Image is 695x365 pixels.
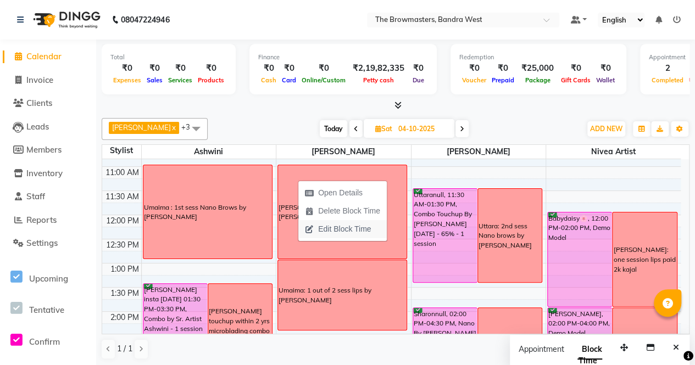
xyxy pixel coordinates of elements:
[3,214,93,227] a: Reports
[28,4,103,35] img: logo
[593,76,618,84] span: Wallet
[546,145,681,159] span: Nivea Artist
[3,74,93,87] a: Invoice
[276,145,411,159] span: [PERSON_NAME]
[104,239,141,251] div: 12:30 PM
[29,273,68,284] span: Upcoming
[195,62,227,75] div: ₹0
[142,145,276,159] span: Ashwini
[181,122,198,131] span: +3
[519,344,564,354] span: Appointment
[3,167,93,180] a: Inventory
[318,187,363,199] span: Open Details
[108,263,141,275] div: 1:00 PM
[26,121,49,132] span: Leads
[558,76,593,84] span: Gift Cards
[258,62,279,75] div: ₹0
[258,53,428,62] div: Finance
[112,123,171,132] span: [PERSON_NAME]
[165,76,195,84] span: Services
[649,62,686,75] div: 2
[195,76,227,84] span: Products
[110,53,227,62] div: Total
[26,51,62,61] span: Calendar
[413,189,477,282] div: Uttaranull, 11:30 AM-01:30 PM, Combo Touchup By [PERSON_NAME] [DATE] - 65% - 1 session
[279,203,406,222] div: [PERSON_NAME]: 1 out of 2 lips by [PERSON_NAME]
[26,98,52,108] span: Clients
[26,144,62,155] span: Members
[299,76,348,84] span: Online/Custom
[517,62,558,75] div: ₹25,000
[395,121,450,137] input: 2025-10-04
[479,221,541,251] div: Uttara: 2nd sess Nano brows by [PERSON_NAME]
[26,215,57,225] span: Reports
[459,62,489,75] div: ₹0
[360,76,397,84] span: Petty cash
[489,76,517,84] span: Prepaid
[104,215,141,227] div: 12:00 PM
[279,62,299,75] div: ₹0
[412,145,546,159] span: [PERSON_NAME]
[299,62,348,75] div: ₹0
[3,144,93,156] a: Members
[522,76,553,84] span: Package
[29,305,64,315] span: Tentative
[459,53,618,62] div: Redemption
[320,120,347,137] span: Today
[372,125,395,133] span: Sat
[548,212,611,306] div: Babydaisy🌸, 12:00 PM-02:00 PM, Demo Model
[3,121,93,133] a: Leads
[121,4,169,35] b: 08047224946
[318,205,380,217] span: Delete Block Time
[318,223,371,235] span: Edit Block Time
[108,312,141,323] div: 2:00 PM
[410,76,427,84] span: Due
[108,288,141,299] div: 1:30 PM
[489,62,517,75] div: ₹0
[110,62,144,75] div: ₹0
[117,343,132,355] span: 1 / 1
[103,167,141,178] div: 11:00 AM
[348,62,409,75] div: ₹2,19,82,335
[3,190,93,203] a: Staff
[459,76,489,84] span: Voucher
[144,76,165,84] span: Sales
[649,76,686,84] span: Completed
[26,168,63,178] span: Inventory
[144,203,271,222] div: Umaima : 1st sess Nano Brows by [PERSON_NAME]
[26,238,58,248] span: Settings
[590,125,622,133] span: ADD NEW
[103,191,141,203] div: 11:30 AM
[409,62,428,75] div: ₹0
[26,75,53,85] span: Invoice
[258,76,279,84] span: Cash
[29,336,60,347] span: Confirm
[3,97,93,110] a: Clients
[144,62,165,75] div: ₹0
[102,145,141,156] div: Stylist
[165,62,195,75] div: ₹0
[593,62,618,75] div: ₹0
[279,76,299,84] span: Card
[668,339,684,356] button: Close
[171,123,176,132] a: x
[587,121,625,137] button: ADD NEW
[3,237,93,250] a: Settings
[279,285,406,305] div: Umaima: 1 out of 2 sess lips by [PERSON_NAME]
[613,245,676,274] div: [PERSON_NAME]: one session lips paid 2k kajal
[209,306,271,355] div: [PERSON_NAME] touchup within 2 yrs microblading combo by [PERSON_NAME](kratika)
[26,191,45,201] span: Staff
[110,76,144,84] span: Expenses
[558,62,593,75] div: ₹0
[3,50,93,63] a: Calendar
